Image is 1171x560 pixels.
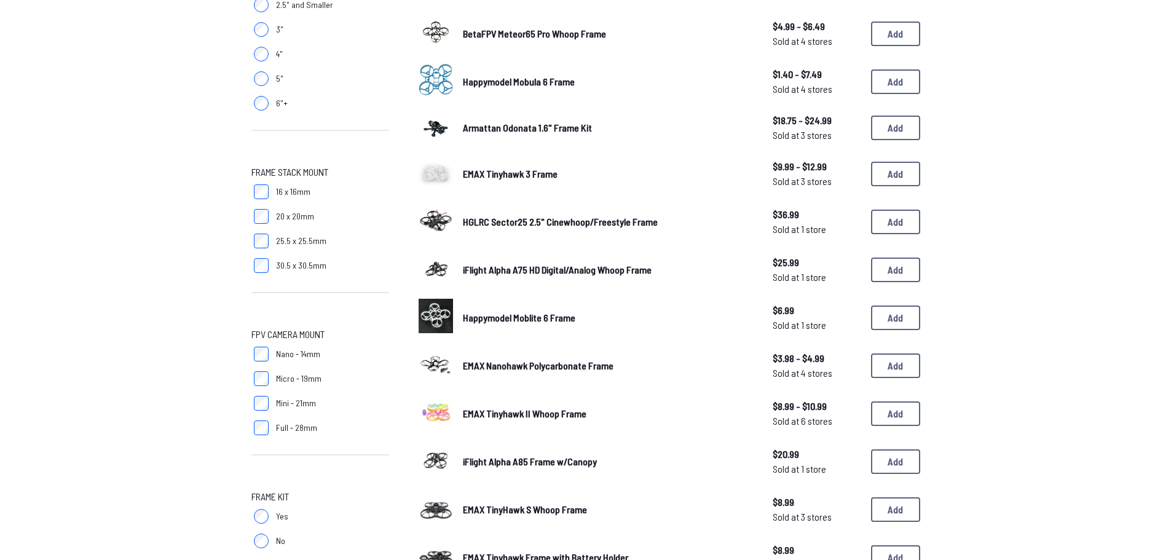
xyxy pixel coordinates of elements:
span: Frame Stack Mount [251,165,328,179]
span: iFlight Alpha A85 Frame w/Canopy [463,455,597,467]
a: image [419,15,453,53]
a: image [419,251,453,289]
span: Mini - 21mm [276,397,316,409]
button: Add [871,210,920,234]
span: Sold at 1 store [773,222,861,237]
a: HGLRC Sector25 2.5" Cinewhoop/Freestyle Frame [463,215,753,229]
button: Add [871,116,920,140]
span: Frame Kit [251,489,289,504]
span: 4" [276,48,283,60]
input: 6"+ [254,96,269,111]
span: $6.99 [773,303,861,318]
a: iFlight Alpha A75 HD Digital/Analog Whoop Frame [463,262,753,277]
span: $1.40 - $7.49 [773,67,861,82]
img: image [419,203,453,237]
button: Add [871,258,920,282]
a: image [419,203,453,241]
input: Yes [254,509,269,524]
a: BetaFPV Meteor65 Pro Whoop Frame [463,26,753,41]
span: 3" [276,23,283,36]
img: image [419,251,453,285]
span: Nano - 14mm [276,348,320,360]
input: 16 x 16mm [254,184,269,199]
button: Add [871,69,920,94]
a: Happymodel Mobula 6 Frame [463,74,753,89]
span: Sold at 3 stores [773,128,861,143]
input: 20 x 20mm [254,209,269,224]
img: image [419,15,453,49]
button: Add [871,449,920,474]
span: EMAX Tinyhawk 3 Frame [463,168,558,179]
img: image [419,115,453,141]
img: image [419,395,453,429]
a: image [419,299,453,337]
a: image [419,63,453,101]
span: 16 x 16mm [276,186,310,198]
a: EMAX Tinyhawk 3 Frame [463,167,753,181]
span: $4.99 - $6.49 [773,19,861,34]
span: Happymodel Moblite 6 Frame [463,312,575,323]
span: Sold at 3 stores [773,510,861,524]
img: image [419,63,453,97]
a: Armattan Odonata 1.6" Frame Kit [463,120,753,135]
input: Micro - 19mm [254,371,269,386]
a: image [419,155,453,193]
button: Add [871,306,920,330]
img: image [419,491,453,525]
a: EMAX Nanohawk Polycarbonate Frame [463,358,753,373]
span: EMAX Nanohawk Polycarbonate Frame [463,360,613,371]
span: $36.99 [773,207,861,222]
input: 3" [254,22,269,37]
span: $25.99 [773,255,861,270]
img: image [419,443,453,477]
span: Sold at 1 store [773,318,861,333]
input: Nano - 14mm [254,347,269,361]
a: EMAX TinyHawk S Whoop Frame [463,502,753,517]
span: Sold at 4 stores [773,82,861,97]
span: Yes [276,510,288,523]
span: Sold at 6 stores [773,414,861,428]
a: iFlight Alpha A85 Frame w/Canopy [463,454,753,469]
a: image [419,491,453,529]
span: $18.75 - $24.99 [773,113,861,128]
input: 30.5 x 30.5mm [254,258,269,273]
span: Sold at 4 stores [773,366,861,381]
a: image [419,443,453,481]
span: $20.99 [773,447,861,462]
span: 30.5 x 30.5mm [276,259,326,272]
span: 25.5 x 25.5mm [276,235,326,247]
button: Add [871,401,920,426]
span: Sold at 1 store [773,270,861,285]
span: $8.99 [773,543,861,558]
span: Armattan Odonata 1.6" Frame Kit [463,122,592,133]
span: iFlight Alpha A75 HD Digital/Analog Whoop Frame [463,264,652,275]
span: Micro - 19mm [276,373,321,385]
input: Mini - 21mm [254,396,269,411]
span: EMAX TinyHawk S Whoop Frame [463,503,587,515]
span: Sold at 1 store [773,462,861,476]
a: image [419,347,453,385]
a: image [419,111,453,145]
img: image [419,299,453,333]
span: 20 x 20mm [276,210,314,223]
span: Sold at 3 stores [773,174,861,189]
input: Full - 28mm [254,420,269,435]
span: 5" [276,73,283,85]
span: $8.99 [773,495,861,510]
button: Add [871,497,920,522]
span: Sold at 4 stores [773,34,861,49]
a: Happymodel Moblite 6 Frame [463,310,753,325]
span: Full - 28mm [276,422,317,434]
button: Add [871,162,920,186]
span: BetaFPV Meteor65 Pro Whoop Frame [463,28,606,39]
input: 5" [254,71,269,86]
span: $9.99 - $12.99 [773,159,861,174]
button: Add [871,22,920,46]
input: 25.5 x 25.5mm [254,234,269,248]
a: EMAX Tinyhawk II Whoop Frame [463,406,753,421]
img: image [419,155,453,189]
input: 4" [254,47,269,61]
input: No [254,534,269,548]
span: Happymodel Mobula 6 Frame [463,76,575,87]
span: EMAX Tinyhawk II Whoop Frame [463,408,586,419]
